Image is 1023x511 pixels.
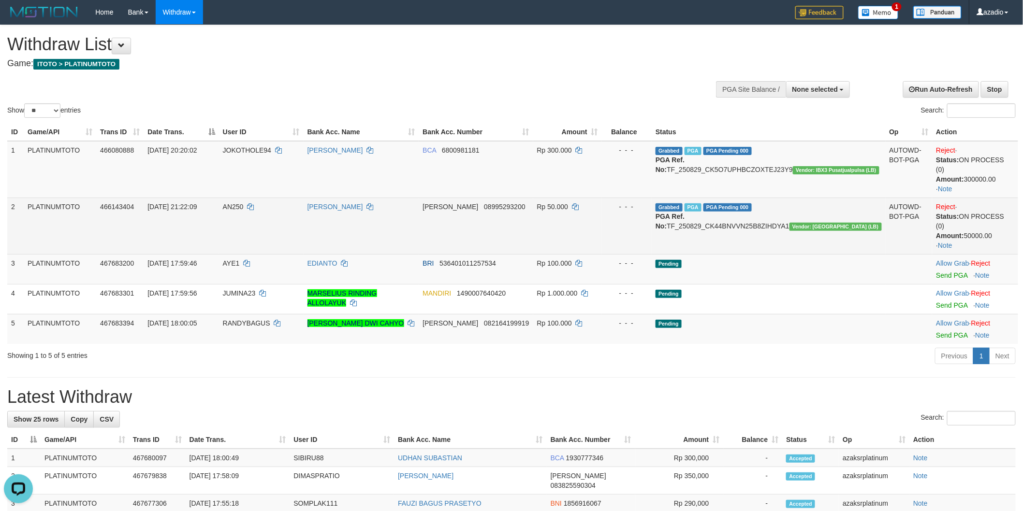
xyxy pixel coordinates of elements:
a: Reject [936,203,955,211]
span: JUMINA23 [223,289,256,297]
a: [PERSON_NAME] [307,146,363,154]
th: Amount: activate to sort column ascending [635,431,724,449]
a: Reject [971,259,991,267]
td: · [932,284,1018,314]
span: Rp 100.000 [537,319,572,327]
th: Amount: activate to sort column ascending [533,123,602,141]
div: - - - [606,258,648,268]
td: azaksrplatinum [839,467,909,495]
span: CSV [100,415,114,423]
span: Copy 082164199919 to clipboard [484,319,529,327]
a: Send PGA [936,271,967,279]
td: Rp 300,000 [635,449,724,467]
td: 3 [7,254,24,284]
td: · [932,314,1018,344]
td: 5 [7,314,24,344]
a: Note [938,185,952,193]
span: [PERSON_NAME] [551,472,606,480]
span: [PERSON_NAME] [423,319,478,327]
a: MARSELIUS RINDING ALLOLAYUK [307,289,377,307]
td: AUTOWD-BOT-PGA [886,141,933,198]
img: Feedback.jpg [795,6,844,19]
td: 2 [7,467,41,495]
span: Copy 1930777346 to clipboard [566,454,604,462]
th: Date Trans.: activate to sort column ascending [186,431,290,449]
span: Vendor URL: https://dashboard.q2checkout.com/secure [789,223,882,231]
td: PLATINUMTOTO [24,314,96,344]
td: 2 [7,198,24,254]
span: Marked by azaksrplatinum [685,203,701,212]
span: None selected [792,85,838,93]
span: Marked by azaksrplatinum [685,147,701,155]
span: Accepted [786,500,815,508]
b: Amount: [936,175,964,183]
span: Copy [71,415,88,423]
th: Op: activate to sort column ascending [839,431,909,449]
td: PLATINUMTOTO [41,449,129,467]
input: Search: [947,103,1016,118]
a: Note [975,331,990,339]
a: FAUZI BAGUS PRASETYO [398,499,482,507]
span: Vendor URL: https://dashboard.q2checkout.com/secure [793,166,879,174]
th: Balance: activate to sort column ascending [724,431,783,449]
a: Previous [935,348,974,364]
td: · · [932,198,1018,254]
span: [DATE] 21:22:09 [147,203,197,211]
span: PGA Pending [703,147,752,155]
span: Grabbed [656,203,683,212]
th: Action [909,431,1016,449]
a: [PERSON_NAME] DWI CAHYO [307,319,404,327]
td: TF_250829_CK5O7UPHBCZOXTEJ23Y9 [652,141,885,198]
th: Bank Acc. Name: activate to sort column ascending [304,123,419,141]
a: Next [989,348,1016,364]
th: Trans ID: activate to sort column ascending [129,431,186,449]
span: AN250 [223,203,244,211]
th: Action [932,123,1018,141]
a: Note [975,271,990,279]
span: Show 25 rows [14,415,58,423]
a: Allow Grab [936,289,969,297]
div: - - - [606,288,648,298]
th: ID [7,123,24,141]
b: PGA Ref. No: [656,213,685,230]
th: Date Trans.: activate to sort column descending [144,123,219,141]
span: 1 [892,2,902,11]
th: Trans ID: activate to sort column ascending [96,123,144,141]
td: 1 [7,449,41,467]
span: Copy 083825590304 to clipboard [551,482,596,489]
span: BCA [423,146,436,154]
td: [DATE] 18:00:49 [186,449,290,467]
span: Rp 300.000 [537,146,572,154]
b: Amount: [936,232,964,240]
a: Note [938,241,952,249]
span: [PERSON_NAME] [423,203,478,211]
span: Pending [656,260,682,268]
th: Bank Acc. Number: activate to sort column ascending [419,123,533,141]
button: None selected [786,81,850,98]
span: AYE1 [223,259,240,267]
td: PLATINUMTOTO [24,141,96,198]
span: · [936,319,971,327]
b: Status: [936,156,959,164]
label: Search: [921,103,1016,118]
label: Show entries [7,103,81,118]
b: PGA Ref. No: [656,156,685,173]
a: Allow Grab [936,319,969,327]
span: BRI [423,259,434,267]
td: PLATINUMTOTO [24,284,96,314]
td: 4 [7,284,24,314]
span: 466143404 [100,203,134,211]
span: ITOTO > PLATINUMTOTO [33,59,119,70]
a: Allow Grab [936,259,969,267]
span: [DATE] 18:00:05 [147,319,197,327]
div: - - - [606,202,648,212]
th: Status: activate to sort column ascending [782,431,839,449]
span: Copy 6800981181 to clipboard [442,146,480,154]
select: Showentries [24,103,60,118]
th: Balance [602,123,652,141]
a: Note [913,472,928,480]
a: Reject [971,319,991,327]
span: · [936,259,971,267]
td: · [932,254,1018,284]
img: panduan.png [913,6,962,19]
